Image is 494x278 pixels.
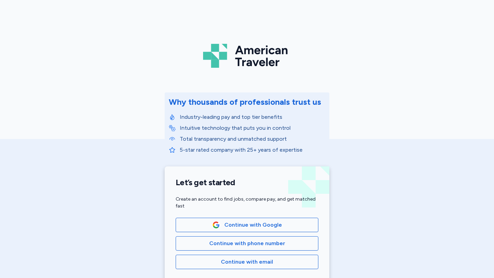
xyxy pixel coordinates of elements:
p: 5-star rated company with 25+ years of expertise [180,146,325,154]
span: Continue with email [221,258,273,266]
div: Create an account to find jobs, compare pay, and get matched fast [176,196,318,210]
span: Continue with phone number [209,239,285,248]
p: Intuitive technology that puts you in control [180,124,325,132]
button: Continue with email [176,255,318,269]
img: Google Logo [212,221,220,229]
span: Continue with Google [224,221,282,229]
button: Continue with phone number [176,236,318,251]
img: Logo [203,41,291,71]
button: Google LogoContinue with Google [176,218,318,232]
p: Total transparency and unmatched support [180,135,325,143]
p: Industry-leading pay and top tier benefits [180,113,325,121]
div: Why thousands of professionals trust us [169,97,321,108]
h1: Let’s get started [176,177,318,188]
